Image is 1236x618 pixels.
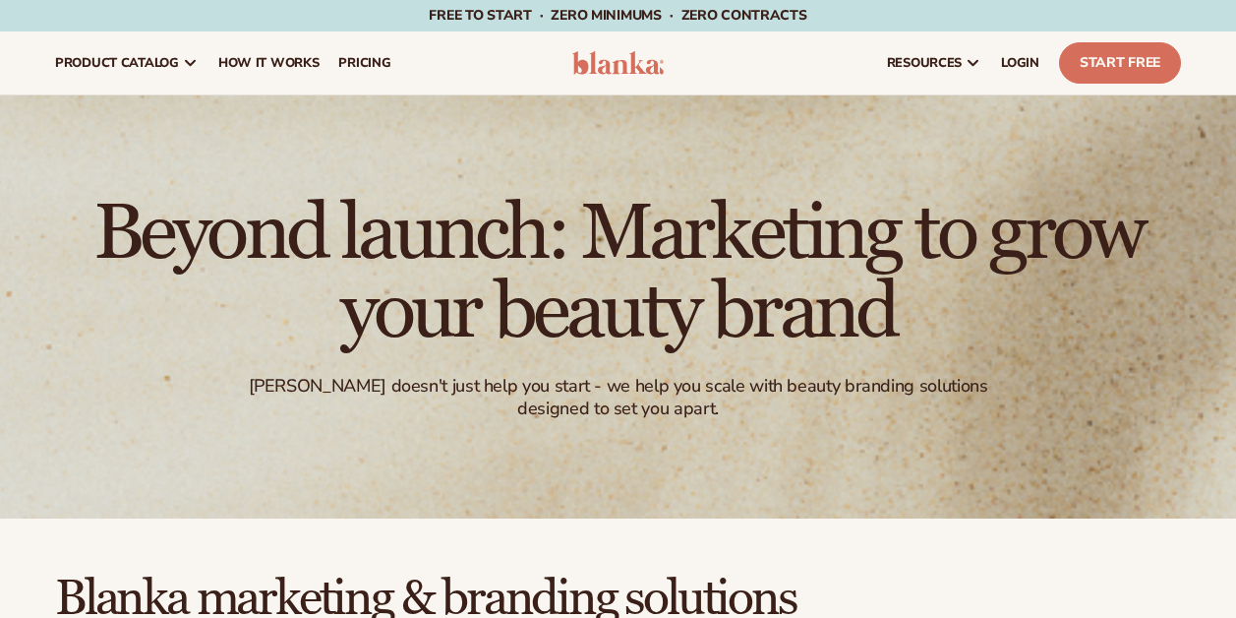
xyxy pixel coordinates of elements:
[429,6,806,25] span: Free to start · ZERO minimums · ZERO contracts
[1059,42,1181,84] a: Start Free
[216,375,1020,421] div: [PERSON_NAME] doesn't just help you start - we help you scale with beauty branding solutions desi...
[328,31,400,94] a: pricing
[887,55,962,71] span: resources
[218,55,320,71] span: How It Works
[877,31,991,94] a: resources
[991,31,1049,94] a: LOGIN
[208,31,329,94] a: How It Works
[45,31,208,94] a: product catalog
[572,51,665,75] img: logo
[1001,55,1039,71] span: LOGIN
[55,55,179,71] span: product catalog
[78,194,1159,351] h1: Beyond launch: Marketing to grow your beauty brand
[338,55,390,71] span: pricing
